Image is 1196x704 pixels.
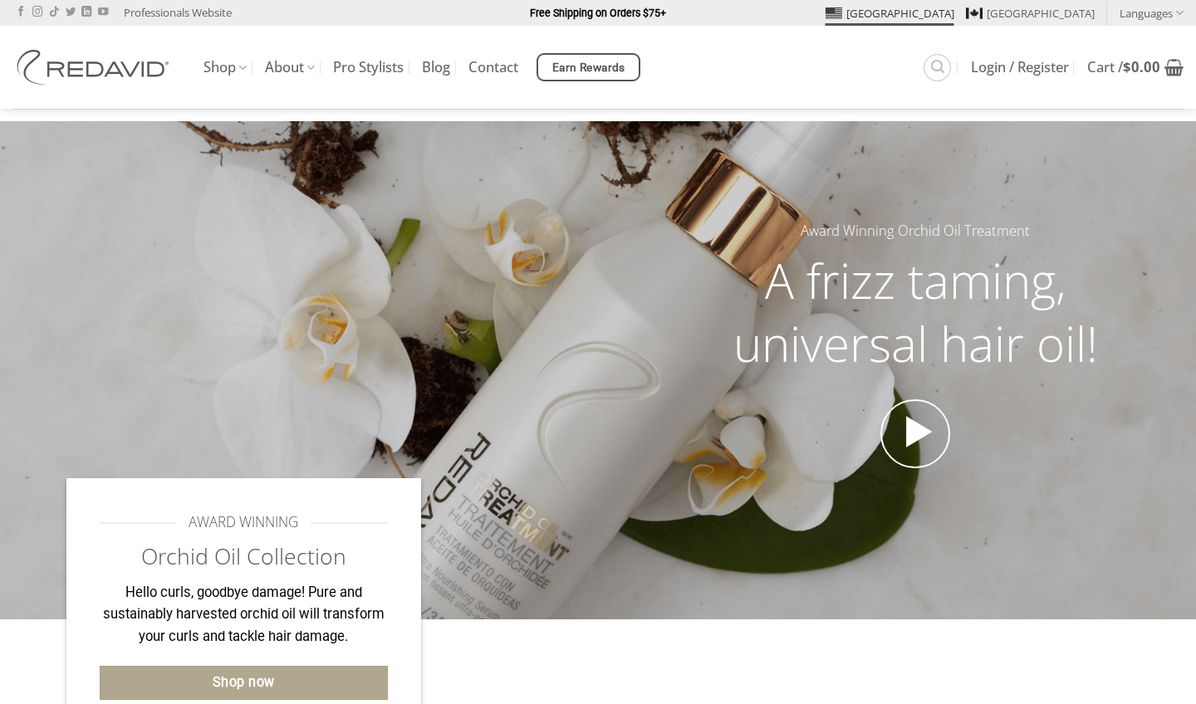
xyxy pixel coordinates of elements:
[265,51,315,84] a: About
[49,7,59,18] a: Follow on TikTok
[189,511,298,534] span: AWARD WINNING
[100,582,388,648] p: Hello curls, goodbye damage! Pure and sustainably harvested orchid oil will transform your curls ...
[12,50,179,85] img: REDAVID Salon Products | United States
[1120,1,1184,25] a: Languages
[701,220,1130,242] h5: Award Winning Orchid Oil Treatment
[1123,57,1131,76] span: $
[880,399,950,469] a: Open video in lightbox
[552,59,625,77] span: Earn Rewards
[701,249,1130,374] h2: A frizz taming, universal hair oil!
[203,51,247,84] a: Shop
[971,61,1069,74] span: Login / Register
[100,542,388,571] h2: Orchid Oil Collection
[966,1,1095,26] a: [GEOGRAPHIC_DATA]
[32,7,42,18] a: Follow on Instagram
[98,7,108,18] a: Follow on YouTube
[971,52,1069,82] a: Login / Register
[530,7,666,19] strong: Free Shipping on Orders $75+
[100,666,388,700] a: Shop now
[422,52,450,82] a: Blog
[66,7,76,18] a: Follow on Twitter
[81,7,91,18] a: Follow on LinkedIn
[333,52,404,82] a: Pro Stylists
[468,52,518,82] a: Contact
[213,672,275,693] span: Shop now
[16,7,26,18] a: Follow on Facebook
[1123,57,1160,76] bdi: 0.00
[924,54,951,81] a: Search
[826,1,954,26] a: [GEOGRAPHIC_DATA]
[1087,49,1184,86] a: View cart
[1087,61,1160,74] span: Cart /
[537,53,640,81] a: Earn Rewards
